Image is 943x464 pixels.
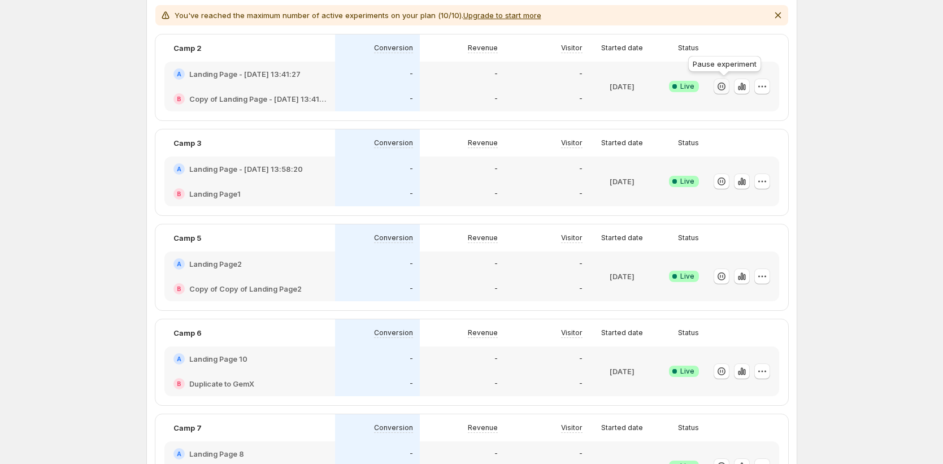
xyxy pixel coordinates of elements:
[468,423,498,432] p: Revenue
[561,328,583,337] p: Visitor
[468,138,498,148] p: Revenue
[494,259,498,268] p: -
[610,81,635,92] p: [DATE]
[189,353,247,365] h2: Landing Page 10
[189,448,244,459] h2: Landing Page 8
[579,94,583,103] p: -
[177,450,181,457] h2: A
[189,68,301,80] h2: Landing Page - [DATE] 13:41:27
[680,272,694,281] span: Live
[494,284,498,293] p: -
[579,449,583,458] p: -
[579,70,583,79] p: -
[410,70,413,79] p: -
[410,189,413,198] p: -
[374,233,413,242] p: Conversion
[678,44,699,53] p: Status
[463,11,541,20] button: Upgrade to start more
[579,259,583,268] p: -
[410,164,413,174] p: -
[175,10,541,21] p: You've reached the maximum number of active experiments on your plan (10/10).
[561,423,583,432] p: Visitor
[173,137,201,149] p: Camp 3
[610,366,635,377] p: [DATE]
[173,232,201,244] p: Camp 5
[374,423,413,432] p: Conversion
[410,379,413,388] p: -
[494,354,498,363] p: -
[561,44,583,53] p: Visitor
[678,138,699,148] p: Status
[468,233,498,242] p: Revenue
[579,379,583,388] p: -
[494,449,498,458] p: -
[177,71,181,77] h2: A
[177,190,181,197] h2: B
[601,233,643,242] p: Started date
[770,7,786,23] button: Dismiss notification
[680,82,694,91] span: Live
[173,422,202,433] p: Camp 7
[177,355,181,362] h2: A
[177,285,181,292] h2: B
[601,423,643,432] p: Started date
[494,164,498,174] p: -
[374,44,413,53] p: Conversion
[579,284,583,293] p: -
[177,261,181,267] h2: A
[579,354,583,363] p: -
[410,94,413,103] p: -
[173,42,202,54] p: Camp 2
[177,166,181,172] h2: A
[410,449,413,458] p: -
[410,284,413,293] p: -
[678,233,699,242] p: Status
[468,328,498,337] p: Revenue
[601,328,643,337] p: Started date
[173,327,202,339] p: Camp 6
[494,189,498,198] p: -
[177,96,181,102] h2: B
[374,138,413,148] p: Conversion
[189,283,302,294] h2: Copy of Copy of Landing Page2
[678,328,699,337] p: Status
[579,189,583,198] p: -
[494,94,498,103] p: -
[177,380,181,387] h2: B
[189,378,254,389] h2: Duplicate to GemX
[494,70,498,79] p: -
[610,271,635,282] p: [DATE]
[610,176,635,187] p: [DATE]
[561,138,583,148] p: Visitor
[680,177,694,186] span: Live
[410,354,413,363] p: -
[189,93,326,105] h2: Copy of Landing Page - [DATE] 13:41:27
[601,44,643,53] p: Started date
[410,259,413,268] p: -
[374,328,413,337] p: Conversion
[601,138,643,148] p: Started date
[189,163,303,175] h2: Landing Page - [DATE] 13:58:20
[579,164,583,174] p: -
[494,379,498,388] p: -
[189,258,242,270] h2: Landing Page2
[561,233,583,242] p: Visitor
[678,423,699,432] p: Status
[680,367,694,376] span: Live
[468,44,498,53] p: Revenue
[189,188,241,200] h2: Landing Page1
